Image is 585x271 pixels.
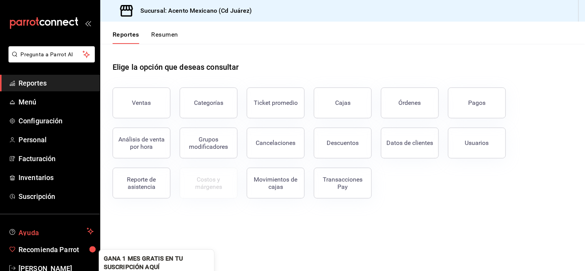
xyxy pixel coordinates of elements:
[465,139,489,146] div: Usuarios
[185,176,233,190] div: Costos y márgenes
[8,46,95,62] button: Pregunta a Parrot AI
[256,139,296,146] div: Cancelaciones
[118,176,165,190] div: Reporte de asistencia
[21,50,83,59] span: Pregunta a Parrot AI
[254,99,298,106] div: Ticket promedio
[19,172,94,183] span: Inventarios
[113,61,239,73] h1: Elige la opción que deseas consultar
[381,88,439,118] button: Órdenes
[5,56,95,64] a: Pregunta a Parrot AI
[194,99,223,106] div: Categorías
[314,128,372,158] button: Descuentos
[387,139,433,146] div: Datos de clientes
[247,168,305,199] button: Movimientos de cajas
[247,128,305,158] button: Cancelaciones
[113,31,178,44] div: navigation tabs
[113,128,170,158] button: Análisis de venta por hora
[152,31,178,44] button: Resumen
[19,97,94,107] span: Menú
[19,244,94,255] span: Recomienda Parrot
[314,168,372,199] button: Transacciones Pay
[247,88,305,118] button: Ticket promedio
[448,88,506,118] button: Pagos
[19,227,84,236] span: Ayuda
[319,176,367,190] div: Transacciones Pay
[469,99,486,106] div: Pagos
[134,6,252,15] h3: Sucursal: Acento Mexicano (Cd Juárez)
[448,128,506,158] button: Usuarios
[180,168,238,199] button: Contrata inventarios para ver este reporte
[118,136,165,150] div: Análisis de venta por hora
[19,116,94,126] span: Configuración
[85,20,91,26] button: open_drawer_menu
[19,153,94,164] span: Facturación
[132,99,151,106] div: Ventas
[381,128,439,158] button: Datos de clientes
[335,99,351,106] div: Cajas
[185,136,233,150] div: Grupos modificadores
[19,135,94,145] span: Personal
[113,168,170,199] button: Reporte de asistencia
[19,78,94,88] span: Reportes
[252,176,300,190] div: Movimientos de cajas
[19,191,94,202] span: Suscripción
[327,139,359,146] div: Descuentos
[314,88,372,118] button: Cajas
[113,88,170,118] button: Ventas
[113,31,139,44] button: Reportes
[399,99,421,106] div: Órdenes
[180,128,238,158] button: Grupos modificadores
[180,88,238,118] button: Categorías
